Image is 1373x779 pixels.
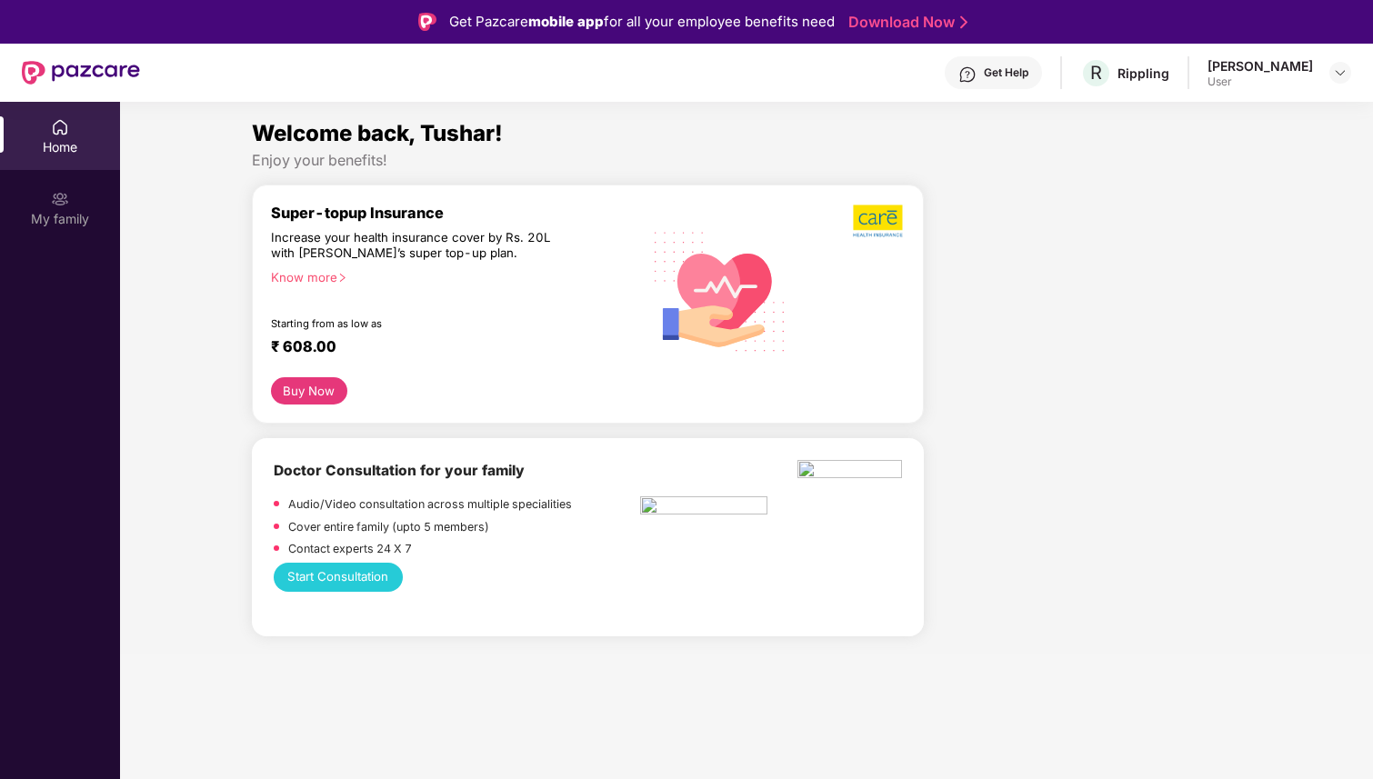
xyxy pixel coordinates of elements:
strong: mobile app [528,13,604,30]
span: Welcome back, Tushar! [252,120,503,146]
div: Rippling [1117,65,1169,82]
img: svg+xml;base64,PHN2ZyB3aWR0aD0iMjAiIGhlaWdodD0iMjAiIHZpZXdCb3g9IjAgMCAyMCAyMCIgZmlsbD0ibm9uZSIgeG... [51,190,69,208]
div: Enjoy your benefits! [252,151,1241,170]
div: Get Help [984,65,1028,80]
p: Cover entire family (upto 5 members) [288,518,489,536]
img: svg+xml;base64,PHN2ZyBpZD0iSG9tZSIgeG1sbnM9Imh0dHA6Ly93d3cudzMub3JnLzIwMDAvc3ZnIiB3aWR0aD0iMjAiIG... [51,118,69,136]
img: Logo [418,13,436,31]
span: R [1090,62,1102,84]
button: Buy Now [271,377,347,404]
img: physica%20-%20Edited.png [797,460,902,484]
div: Get Pazcare for all your employee benefits need [449,11,835,33]
div: Starting from as low as [271,317,564,330]
img: svg+xml;base64,PHN2ZyB4bWxucz0iaHR0cDovL3d3dy53My5vcmcvMjAwMC9zdmciIHhtbG5zOnhsaW5rPSJodHRwOi8vd3... [641,210,799,371]
span: right [337,273,347,283]
button: Start Consultation [274,563,403,592]
div: User [1208,75,1313,89]
p: Audio/Video consultation across multiple specialities [288,495,572,514]
div: Super-topup Insurance [271,204,641,222]
div: [PERSON_NAME] [1208,57,1313,75]
img: svg+xml;base64,PHN2ZyBpZD0iSGVscC0zMngzMiIgeG1sbnM9Imh0dHA6Ly93d3cudzMub3JnLzIwMDAvc3ZnIiB3aWR0aD... [958,65,977,84]
img: Stroke [960,13,967,32]
p: Contact experts 24 X 7 [288,540,412,558]
img: New Pazcare Logo [22,61,140,85]
a: Download Now [848,13,962,32]
div: ₹ 608.00 [271,337,623,359]
div: Know more [271,270,630,283]
img: pngtree-physiotherapy-physiotherapist-rehab-disability-stretching-png-image_6063262.png [640,496,767,520]
img: b5dec4f62d2307b9de63beb79f102df3.png [853,204,905,238]
img: svg+xml;base64,PHN2ZyBpZD0iRHJvcGRvd24tMzJ4MzIiIHhtbG5zPSJodHRwOi8vd3d3LnczLm9yZy8yMDAwL3N2ZyIgd2... [1333,65,1348,80]
div: Increase your health insurance cover by Rs. 20L with [PERSON_NAME]’s super top-up plan. [271,230,562,262]
b: Doctor Consultation for your family [274,462,525,479]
